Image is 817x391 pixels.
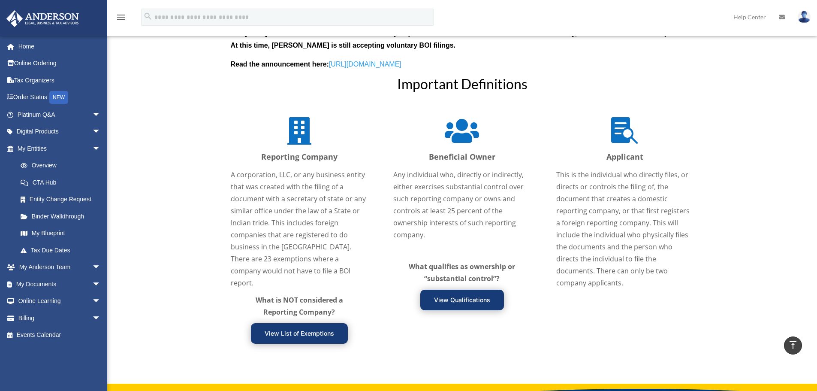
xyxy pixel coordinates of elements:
[6,72,114,89] a: Tax Organizers
[246,294,353,318] p: What is NOT considered a Reporting Company?
[6,259,114,276] a: My Anderson Teamarrow_drop_down
[6,309,114,327] a: Billingarrow_drop_down
[92,106,109,124] span: arrow_drop_down
[6,106,114,123] a: Platinum Q&Aarrow_drop_down
[12,242,114,259] a: Tax Due Dates
[116,15,126,22] a: menu
[420,290,504,310] a: View Qualifications
[784,336,802,355] a: vertical_align_top
[556,169,693,289] p: This is the individual who directly files, or directs or controls the filing of, the document tha...
[92,259,109,276] span: arrow_drop_down
[4,10,81,27] img: Anderson Advisors Platinum Portal
[12,157,114,174] a: Overview
[92,140,109,158] span: arrow_drop_down
[393,150,531,164] p: Beneficial Owner
[445,117,479,145] span: 
[92,309,109,327] span: arrow_drop_down
[393,169,531,241] p: Any individual who, directly or indirectly, either exercises substantial control over such report...
[287,117,311,145] span: 
[798,11,811,23] img: User Pic
[6,293,114,310] a: Online Learningarrow_drop_down
[6,140,114,157] a: My Entitiesarrow_drop_down
[251,323,348,344] a: View List of Exemptions
[788,340,798,350] i: vertical_align_top
[12,225,114,242] a: My Blueprint
[92,123,109,141] span: arrow_drop_down
[6,276,114,293] a: My Documentsarrow_drop_down
[12,208,114,225] a: Binder Walkthrough
[611,117,639,145] span: 
[6,89,114,106] a: Order StatusNEW
[231,61,329,68] b: Read the announcement here:
[329,61,401,72] a: [URL][DOMAIN_NAME]
[6,327,114,344] a: Events Calendar
[231,150,368,164] p: Reporting Company
[92,293,109,310] span: arrow_drop_down
[6,38,114,55] a: Home
[408,261,516,285] p: What qualifies as ownership or “substantial control”?
[12,174,109,191] a: CTA Hub
[6,55,114,72] a: Online Ordering
[143,12,153,21] i: search
[12,191,114,208] a: Entity Change Request
[231,169,368,289] p: A corporation, LLC, or any business entity that was created with the filing of a document with a ...
[92,276,109,293] span: arrow_drop_down
[556,150,693,164] p: Applicant
[49,91,68,104] div: NEW
[231,30,689,49] b: The [DATE] announcement came from the Treasury Department. While FinCEN is a branch of the Treasu...
[6,123,114,140] a: Digital Productsarrow_drop_down
[116,12,126,22] i: menu
[397,76,528,92] span: Important Definitions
